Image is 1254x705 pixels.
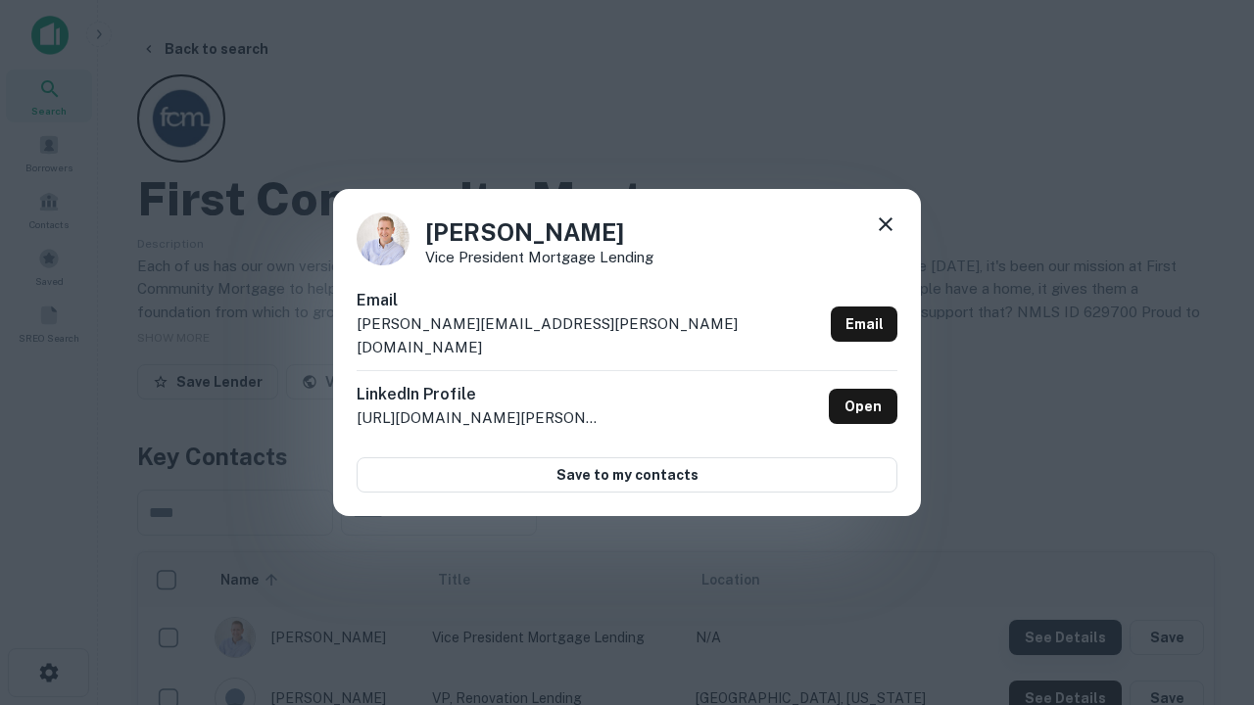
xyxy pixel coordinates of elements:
p: [PERSON_NAME][EMAIL_ADDRESS][PERSON_NAME][DOMAIN_NAME] [357,312,823,358]
h4: [PERSON_NAME] [425,214,653,250]
p: [URL][DOMAIN_NAME][PERSON_NAME] [357,406,602,430]
a: Open [829,389,897,424]
p: Vice President Mortgage Lending [425,250,653,264]
img: 1520878720083 [357,212,410,265]
h6: Email [357,289,823,312]
iframe: Chat Widget [1156,486,1254,580]
button: Save to my contacts [357,457,897,493]
a: Email [831,306,897,342]
h6: LinkedIn Profile [357,383,602,406]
